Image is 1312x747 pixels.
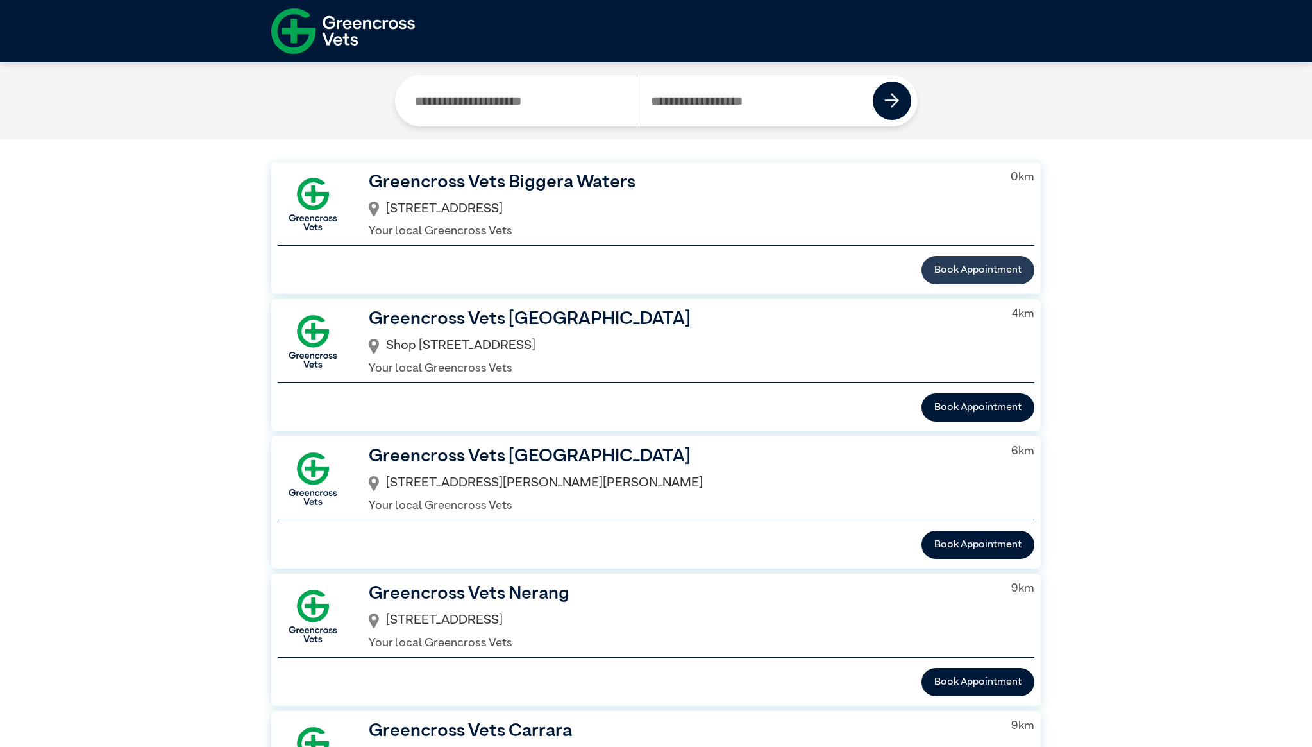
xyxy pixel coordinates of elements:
button: Book Appointment [921,393,1034,422]
img: GX-Square.png [278,443,348,514]
p: 4 km [1012,305,1034,323]
p: 9 km [1011,580,1034,597]
p: 9 km [1011,717,1034,735]
div: [STREET_ADDRESS] [369,196,990,223]
p: Your local Greencross Vets [369,360,991,377]
img: GX-Square.png [278,169,348,239]
button: Book Appointment [921,256,1034,284]
div: [STREET_ADDRESS][PERSON_NAME][PERSON_NAME] [369,470,991,497]
img: GX-Square.png [278,581,348,651]
h3: Greencross Vets [GEOGRAPHIC_DATA] [369,305,991,332]
h3: Greencross Vets Nerang [369,580,991,607]
input: Search by Clinic Name [401,75,637,126]
p: Your local Greencross Vets [369,635,991,652]
button: Book Appointment [921,531,1034,559]
h3: Greencross Vets Carrara [369,717,991,744]
div: [STREET_ADDRESS] [369,607,991,635]
input: Search by Postcode [637,75,873,126]
p: Your local Greencross Vets [369,223,990,240]
h3: Greencross Vets Biggera Waters [369,169,990,196]
p: Your local Greencross Vets [369,497,991,515]
img: GX-Square.png [278,306,348,377]
p: 6 km [1011,443,1034,460]
p: 0 km [1011,169,1034,186]
img: icon-right [884,93,900,108]
button: Book Appointment [921,668,1034,696]
div: Shop [STREET_ADDRESS] [369,332,991,360]
h3: Greencross Vets [GEOGRAPHIC_DATA] [369,443,991,470]
img: f-logo [271,3,415,59]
